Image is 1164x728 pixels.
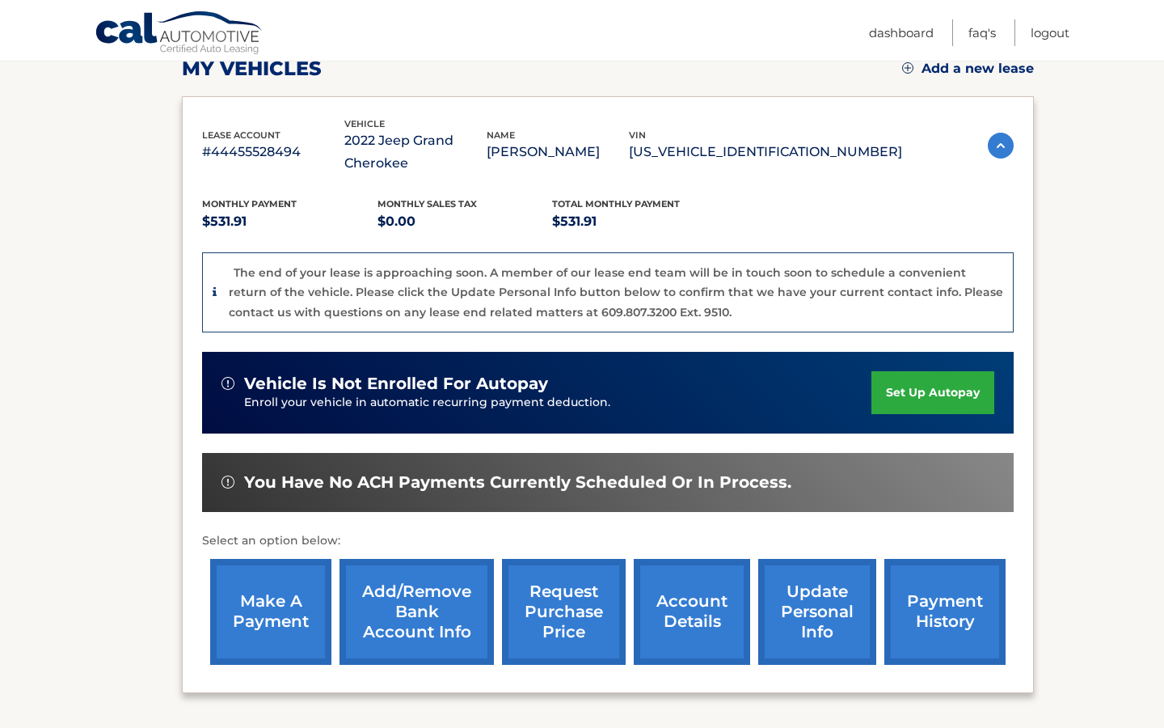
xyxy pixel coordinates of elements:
[902,62,913,74] img: add.svg
[377,210,553,233] p: $0.00
[344,129,487,175] p: 2022 Jeep Grand Cherokee
[229,265,1003,320] p: The end of your lease is approaching soon. A member of our lease end team will be in touch soon t...
[758,559,876,665] a: update personal info
[902,61,1034,77] a: Add a new lease
[244,472,791,493] span: You have no ACH payments currently scheduled or in process.
[210,559,331,665] a: make a payment
[968,19,996,46] a: FAQ's
[202,210,377,233] p: $531.91
[95,11,264,57] a: Cal Automotive
[884,559,1006,665] a: payment history
[202,141,344,163] p: #44455528494
[182,57,322,81] h2: my vehicles
[221,476,234,489] img: alert-white.svg
[202,198,297,210] span: Monthly Payment
[244,394,871,412] p: Enroll your vehicle in automatic recurring payment deduction.
[629,129,646,141] span: vin
[344,118,385,129] span: vehicle
[552,210,727,233] p: $531.91
[871,371,994,414] a: set up autopay
[502,559,626,665] a: request purchase price
[202,129,280,141] span: lease account
[339,559,494,665] a: Add/Remove bank account info
[221,377,234,390] img: alert-white.svg
[244,374,548,394] span: vehicle is not enrolled for autopay
[869,19,934,46] a: Dashboard
[634,559,750,665] a: account details
[487,129,515,141] span: name
[988,133,1014,159] img: accordion-active.svg
[1031,19,1069,46] a: Logout
[487,141,629,163] p: [PERSON_NAME]
[377,198,477,210] span: Monthly sales Tax
[552,198,680,210] span: Total Monthly Payment
[202,531,1014,551] p: Select an option below:
[629,141,902,163] p: [US_VEHICLE_IDENTIFICATION_NUMBER]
